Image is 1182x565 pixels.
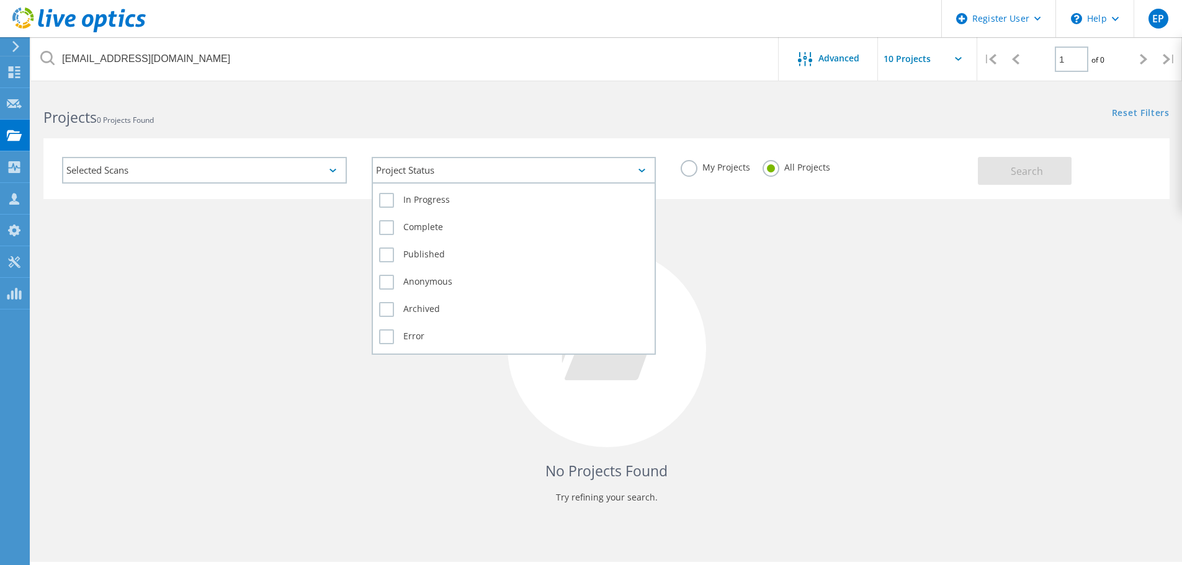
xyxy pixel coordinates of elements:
span: Advanced [818,54,859,63]
h4: No Projects Found [56,461,1157,481]
div: | [977,37,1003,81]
span: 0 Projects Found [97,115,154,125]
svg: \n [1071,13,1082,24]
div: Selected Scans [62,157,347,184]
a: Reset Filters [1112,109,1170,119]
div: Project Status [372,157,656,184]
button: Search [978,157,1072,185]
b: Projects [43,107,97,127]
div: | [1157,37,1182,81]
span: Search [1011,164,1043,178]
a: Live Optics Dashboard [12,26,146,35]
label: Anonymous [379,275,649,290]
label: Archived [379,302,649,317]
label: My Projects [681,160,750,172]
label: Published [379,247,649,262]
input: Search projects by name, owner, ID, company, etc [31,37,779,81]
span: EP [1152,14,1164,24]
p: Try refining your search. [56,487,1157,507]
label: Complete [379,220,649,235]
span: of 0 [1091,55,1104,65]
label: In Progress [379,193,649,208]
label: Error [379,329,649,344]
label: All Projects [763,160,830,172]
